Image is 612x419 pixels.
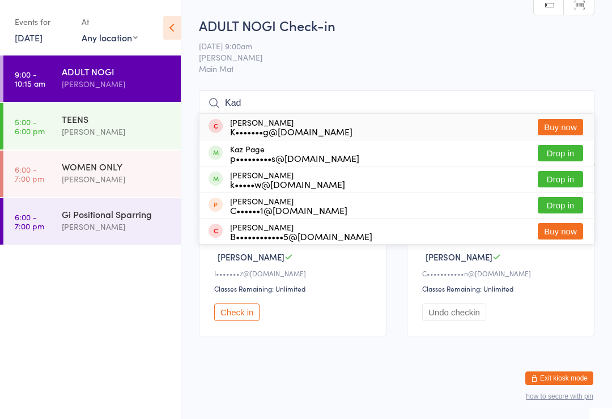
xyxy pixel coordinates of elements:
div: [PERSON_NAME] [62,220,171,233]
button: Buy now [538,223,583,240]
button: Check in [214,303,260,321]
div: ADULT NOGI [62,65,171,78]
button: Drop in [538,145,583,161]
time: 9:00 - 10:15 am [15,70,45,88]
div: [PERSON_NAME] [230,196,347,215]
a: 5:00 -6:00 pmTEENS[PERSON_NAME] [3,103,181,149]
time: 6:00 - 7:00 pm [15,165,44,183]
div: [PERSON_NAME] [62,173,171,186]
div: K•••••••g@[DOMAIN_NAME] [230,127,352,136]
h2: ADULT NOGI Check-in [199,16,594,35]
button: Drop in [538,171,583,187]
span: [PERSON_NAME] [218,251,284,263]
div: [PERSON_NAME] [62,125,171,138]
button: Buy now [538,119,583,135]
div: At [82,12,138,31]
div: TEENS [62,113,171,125]
a: 9:00 -10:15 amADULT NOGI[PERSON_NAME] [3,55,181,102]
div: Any location [82,31,138,44]
span: Main Mat [199,63,594,74]
div: [PERSON_NAME] [230,118,352,136]
div: Classes Remaining: Unlimited [214,284,375,293]
div: k•••••w@[DOMAIN_NAME] [230,179,345,189]
div: B••••••••••••5@[DOMAIN_NAME] [230,232,372,241]
div: Gi Positional Sparring [62,208,171,220]
div: C••••••1@[DOMAIN_NAME] [230,206,347,215]
span: [DATE] 9:00am [199,40,577,52]
time: 6:00 - 7:00 pm [15,212,44,230]
a: [DATE] [15,31,42,44]
div: [PERSON_NAME] [230,170,345,189]
div: WOMEN ONLY [62,160,171,173]
div: Classes Remaining: Unlimited [422,284,583,293]
button: Undo checkin [422,303,486,321]
input: Search [199,90,594,116]
span: [PERSON_NAME] [426,251,492,263]
a: 6:00 -7:00 pmGi Positional Sparring[PERSON_NAME] [3,198,181,245]
button: how to secure with pin [526,392,593,400]
div: Events for [15,12,70,31]
div: Kaz Page [230,144,359,163]
div: p•••••••••s@[DOMAIN_NAME] [230,153,359,163]
div: [PERSON_NAME] [62,78,171,91]
a: 6:00 -7:00 pmWOMEN ONLY[PERSON_NAME] [3,151,181,197]
div: [PERSON_NAME] [230,223,372,241]
span: [PERSON_NAME] [199,52,577,63]
time: 5:00 - 6:00 pm [15,117,45,135]
button: Drop in [538,197,583,213]
div: I•••••••7@[DOMAIN_NAME] [214,268,375,278]
button: Exit kiosk mode [525,371,593,385]
div: C•••••••••••n@[DOMAIN_NAME] [422,268,583,278]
